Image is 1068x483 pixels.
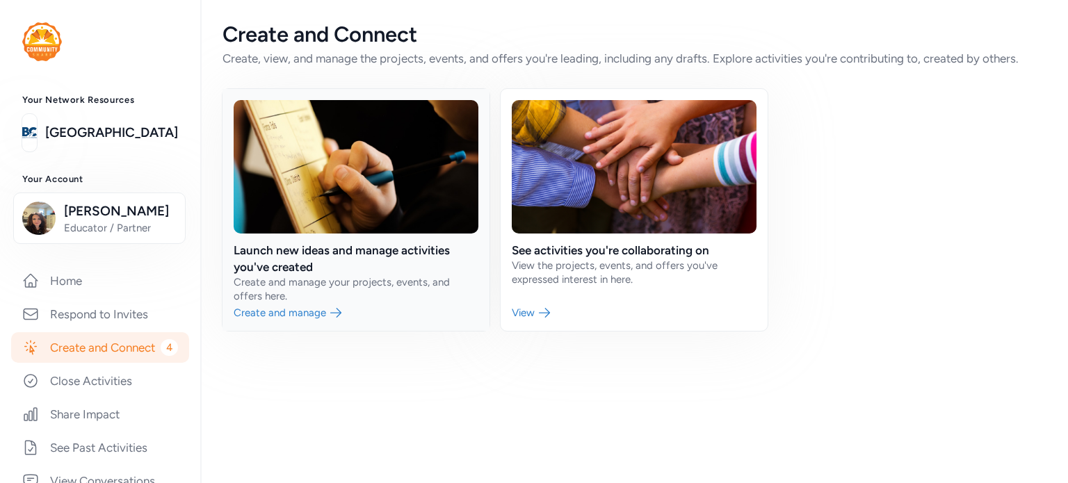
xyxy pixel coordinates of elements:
[22,174,178,185] h3: Your Account
[11,332,189,363] a: Create and Connect4
[45,123,178,142] a: [GEOGRAPHIC_DATA]
[11,366,189,396] a: Close Activities
[11,399,189,429] a: Share Impact
[11,265,189,296] a: Home
[64,221,177,235] span: Educator / Partner
[22,22,62,61] img: logo
[11,299,189,329] a: Respond to Invites
[13,193,186,244] button: [PERSON_NAME]Educator / Partner
[222,50,1046,67] div: Create, view, and manage the projects, events, and offers you're leading, including any drafts. E...
[222,22,1046,47] div: Create and Connect
[64,202,177,221] span: [PERSON_NAME]
[22,95,178,106] h3: Your Network Resources
[161,339,178,356] span: 4
[22,117,37,148] img: logo
[11,432,189,463] a: See Past Activities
